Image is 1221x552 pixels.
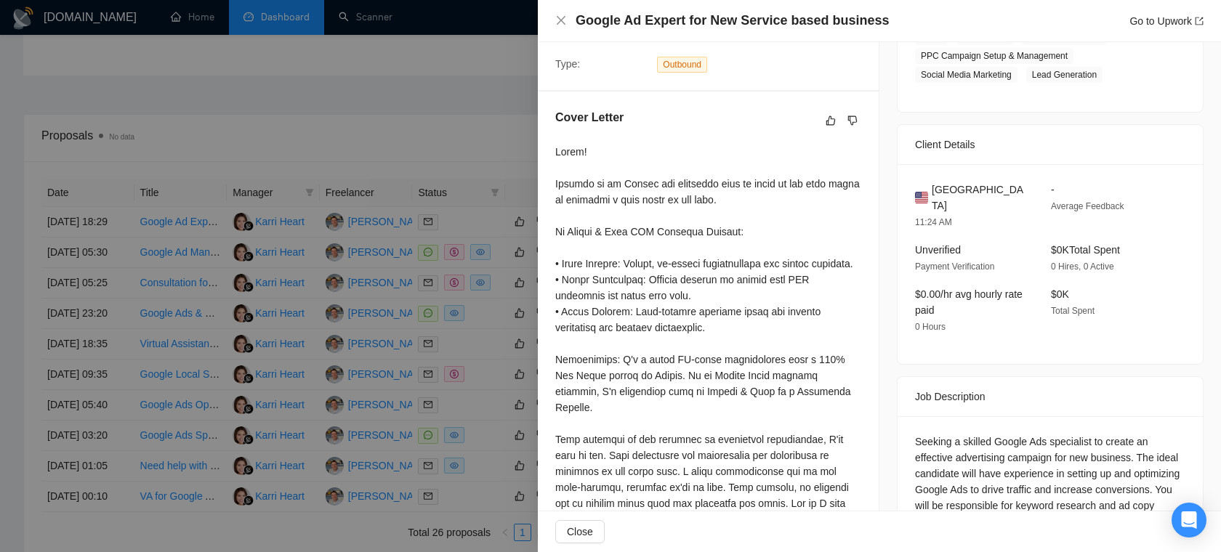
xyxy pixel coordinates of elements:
span: close [555,15,567,26]
span: dislike [847,115,858,126]
span: like [826,115,836,126]
span: 11:24 AM [915,217,952,227]
span: 00:14:40 [673,31,713,42]
div: Client Details [915,125,1185,164]
span: export [1195,17,1204,25]
span: Application Time: [555,31,633,42]
span: Total Spent [1051,306,1095,316]
span: Close [567,524,593,540]
div: Open Intercom Messenger [1172,503,1206,537]
span: Social Media Marketing [915,67,1017,83]
span: 0 Hires, 0 Active [1051,261,1114,272]
span: Average Feedback [1051,201,1124,211]
span: [GEOGRAPHIC_DATA] [932,182,1028,214]
button: Close [555,520,605,543]
h5: Cover Letter [555,109,624,126]
span: PPC Campaign Setup & Management [915,48,1073,64]
span: $0K [1051,288,1069,300]
span: Unverified [915,244,961,256]
span: Payment Verification [915,261,994,272]
img: 🇺🇸 [915,190,928,206]
span: Outbound [657,57,707,73]
span: - [1051,184,1055,195]
button: like [822,112,839,129]
span: Lead Generation [1026,67,1103,83]
span: 0 Hours [915,322,946,332]
span: $0K Total Spent [1051,244,1120,256]
h4: Google Ad Expert for New Service based business [576,12,889,30]
span: Type: [555,58,580,70]
div: Job Description [915,377,1185,416]
button: dislike [844,112,861,129]
a: Go to Upworkexport [1129,15,1204,27]
button: Close [555,15,567,27]
span: $0.00/hr avg hourly rate paid [915,288,1023,316]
